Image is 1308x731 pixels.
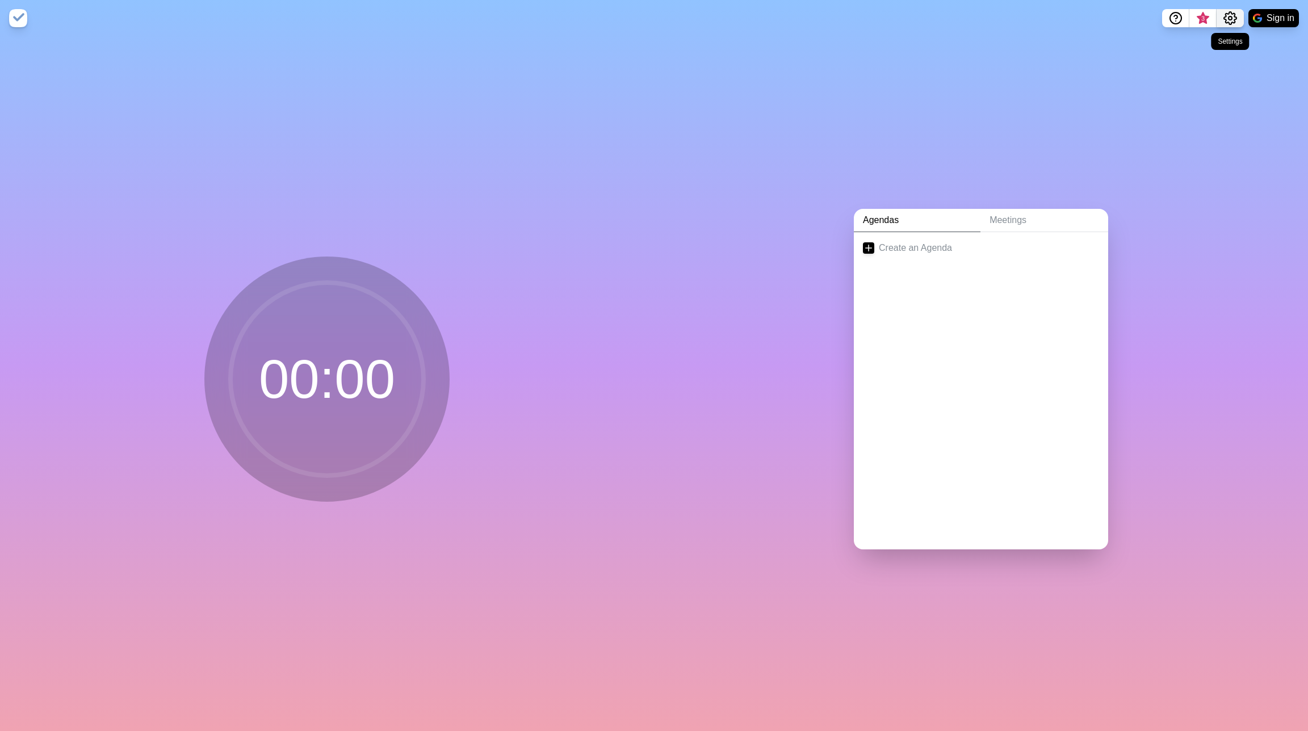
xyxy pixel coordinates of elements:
a: Meetings [980,209,1108,232]
span: 3 [1198,14,1208,23]
button: Sign in [1248,9,1299,27]
img: timeblocks logo [9,9,27,27]
button: What’s new [1189,9,1217,27]
a: Create an Agenda [854,232,1108,264]
img: google logo [1253,14,1262,23]
button: Settings [1217,9,1244,27]
a: Agendas [854,209,980,232]
button: Help [1162,9,1189,27]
